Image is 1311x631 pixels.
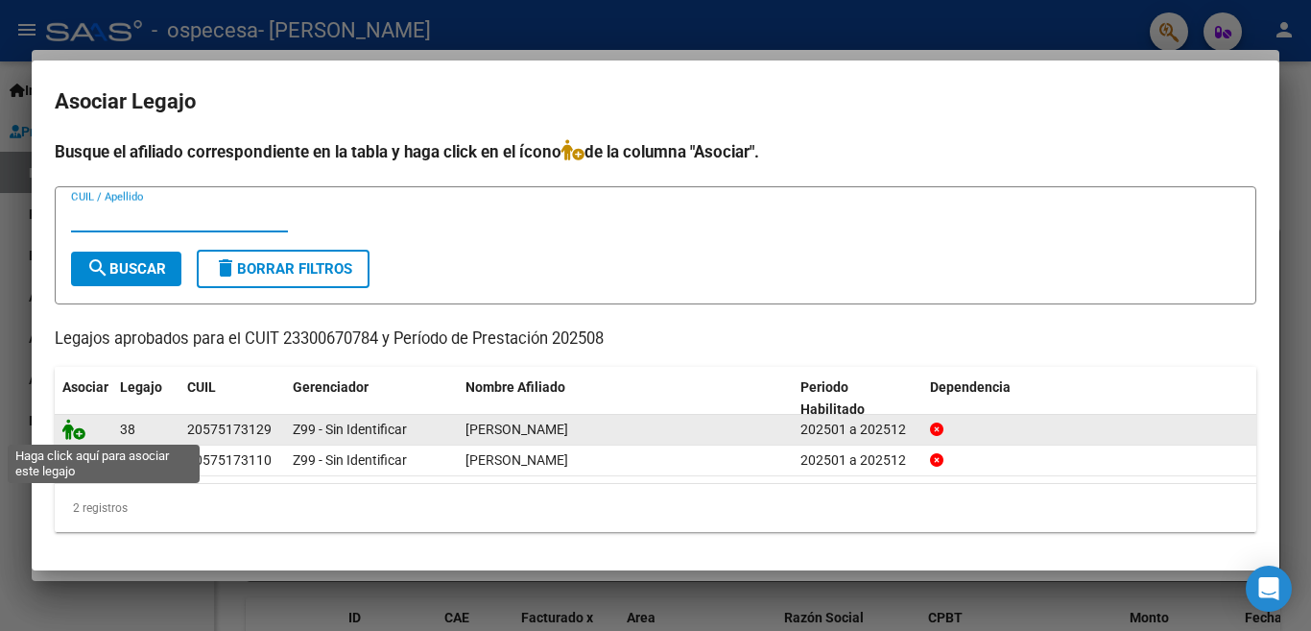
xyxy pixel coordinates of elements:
datatable-header-cell: Legajo [112,367,179,430]
div: 2 registros [55,484,1256,532]
h2: Asociar Legajo [55,84,1256,120]
datatable-header-cell: CUIL [179,367,285,430]
button: Borrar Filtros [197,250,369,288]
div: 202501 a 202512 [800,419,915,441]
button: Buscar [71,252,181,286]
span: Dependencia [930,379,1011,395]
span: 37 [120,452,135,468]
div: 20575173129 [187,419,272,441]
span: Legajo [120,379,162,395]
datatable-header-cell: Asociar [55,367,112,430]
div: 20575173110 [187,449,272,472]
span: 38 [120,422,135,437]
span: CUIL [187,379,216,395]
datatable-header-cell: Dependencia [922,367,1257,430]
span: Periodo Habilitado [800,379,865,417]
datatable-header-cell: Gerenciador [285,367,458,430]
mat-icon: delete [214,256,237,279]
datatable-header-cell: Periodo Habilitado [793,367,922,430]
span: JUANENEA FRANCO [465,422,568,437]
h4: Busque el afiliado correspondiente en la tabla y haga click en el ícono de la columna "Asociar". [55,139,1256,164]
span: Gerenciador [293,379,369,395]
div: Open Intercom Messenger [1246,566,1292,612]
span: Z99 - Sin Identificar [293,452,407,468]
span: Asociar [62,379,108,395]
mat-icon: search [86,256,109,279]
span: JUANENEA LAUTARO [465,452,568,468]
p: Legajos aprobados para el CUIT 23300670784 y Período de Prestación 202508 [55,328,1256,352]
span: Buscar [86,260,166,278]
span: Borrar Filtros [214,260,352,278]
div: 202501 a 202512 [800,449,915,472]
span: Z99 - Sin Identificar [293,422,407,437]
span: Nombre Afiliado [465,379,565,395]
datatable-header-cell: Nombre Afiliado [458,367,793,430]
